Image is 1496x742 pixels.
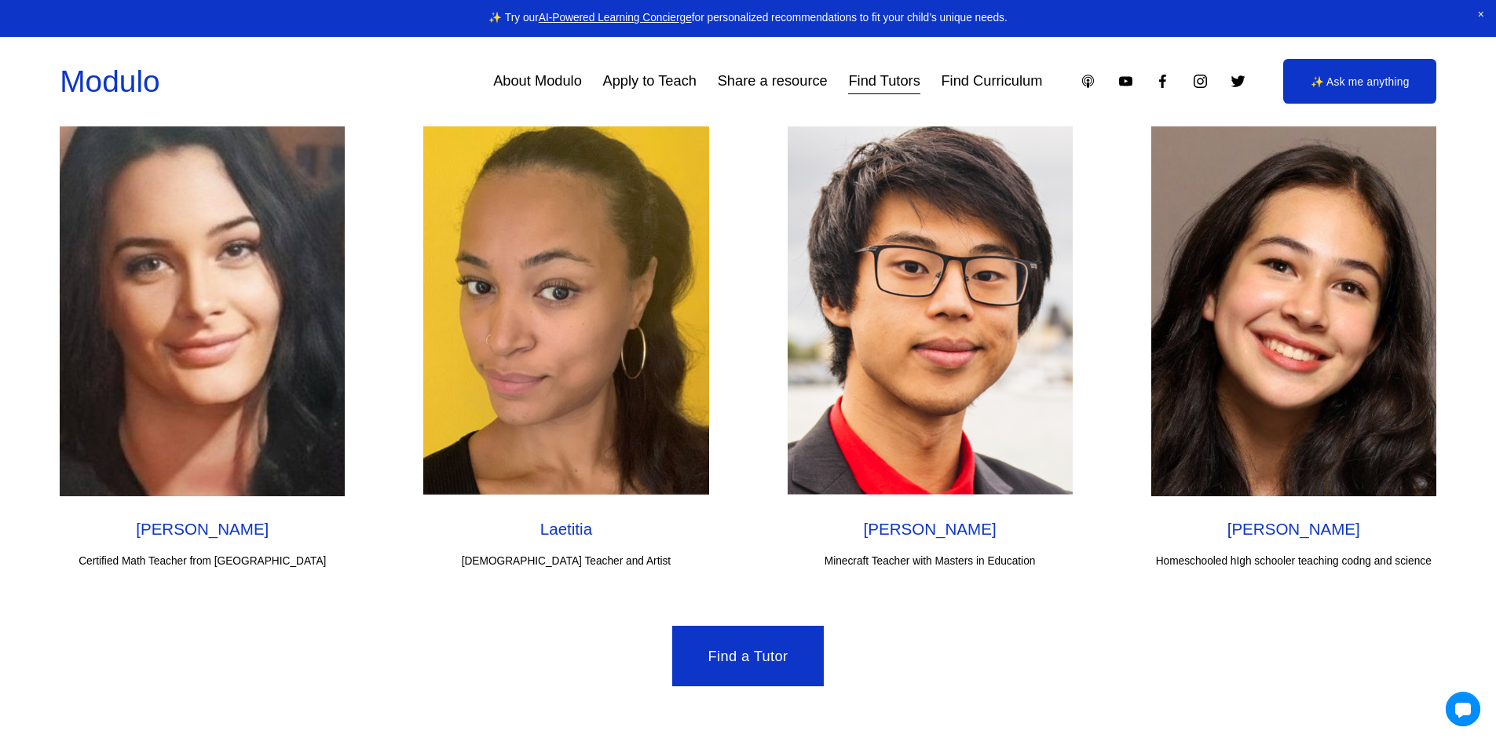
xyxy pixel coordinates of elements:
[423,552,708,572] p: [DEMOGRAPHIC_DATA] Teacher and Artist
[1151,519,1436,540] h2: [PERSON_NAME]
[718,67,828,96] a: Share a resource
[1283,59,1436,104] a: ✨ Ask me anything
[603,67,697,96] a: Apply to Teach
[60,552,345,572] p: Certified Math Teacher from [GEOGRAPHIC_DATA]
[1080,73,1096,90] a: Apple Podcasts
[60,519,345,540] h2: [PERSON_NAME]
[1154,73,1171,90] a: Facebook
[788,519,1073,540] h2: [PERSON_NAME]
[539,12,692,24] a: AI-Powered Learning Concierge
[493,67,582,96] a: About Modulo
[60,64,159,98] a: Modulo
[1192,73,1209,90] a: Instagram
[941,67,1042,96] a: Find Curriculum
[1230,73,1246,90] a: Twitter
[672,626,824,686] a: Find a Tutor
[1151,552,1436,572] p: Homeschooled hIgh schooler teaching codng and science
[423,519,708,540] h2: Laetitia
[848,67,920,96] a: Find Tutors
[788,552,1073,572] p: Minecraft Teacher with Masters in Education
[1117,73,1134,90] a: YouTube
